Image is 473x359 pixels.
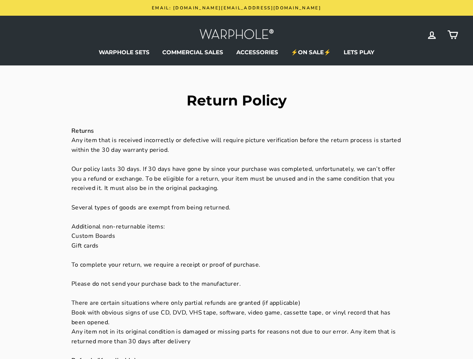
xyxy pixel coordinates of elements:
[93,47,155,58] a: WARPHOLE SETS
[15,47,458,58] ul: Primary
[285,47,337,58] a: ⚡ON SALE⚡
[71,127,94,135] strong: Returns
[157,47,229,58] a: COMMERCIAL SALES
[71,93,402,108] h1: Return Policy
[17,4,456,12] a: Email: [DOMAIN_NAME][EMAIL_ADDRESS][DOMAIN_NAME]
[338,47,380,58] a: LETS PLAY
[152,5,321,11] span: Email: [DOMAIN_NAME][EMAIL_ADDRESS][DOMAIN_NAME]
[231,47,284,58] a: ACCESSORIES
[199,27,274,43] img: Warphole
